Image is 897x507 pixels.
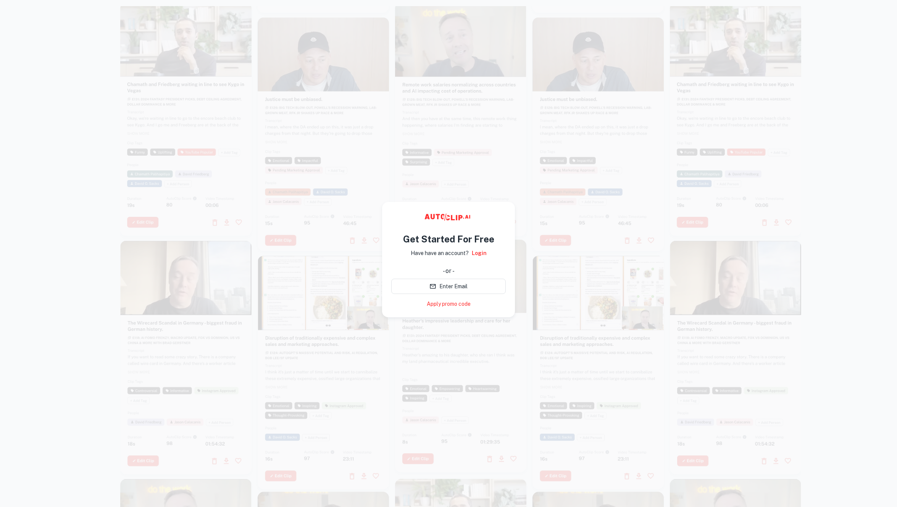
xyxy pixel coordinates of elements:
a: Apply promo code [427,300,471,308]
img: card6.webp [395,240,526,472]
a: Login [472,249,487,257]
h4: Get Started For Free [403,232,494,246]
div: - or - [443,266,455,276]
button: Enter Email [391,279,506,294]
p: Have have an account? [411,249,469,257]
